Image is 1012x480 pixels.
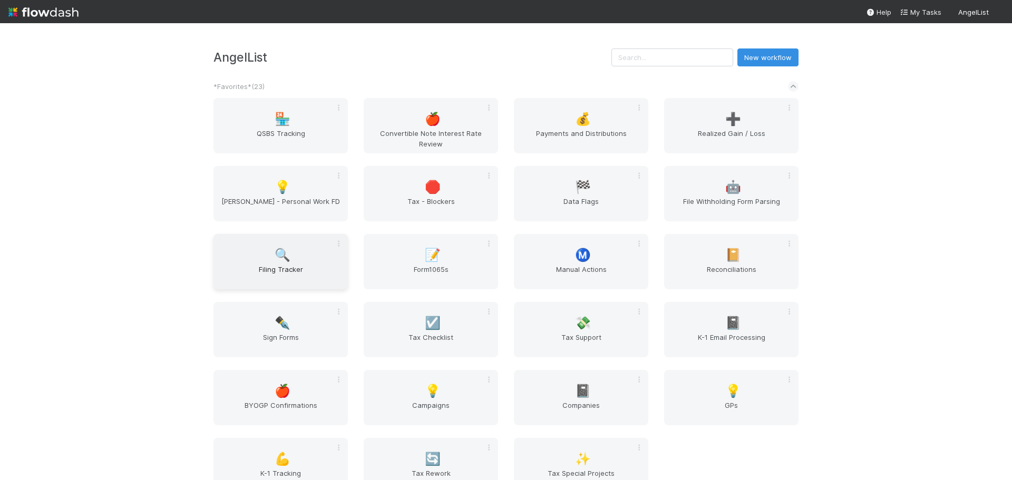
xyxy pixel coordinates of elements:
[664,234,799,289] a: 📔Reconciliations
[275,452,290,466] span: 💪
[368,332,494,353] span: Tax Checklist
[213,50,611,64] h3: AngelList
[664,166,799,221] a: 🤖File Withholding Form Parsing
[725,248,741,262] span: 📔
[218,332,344,353] span: Sign Forms
[958,8,989,16] span: AngelList
[364,98,498,153] a: 🍎Convertible Note Interest Rate Review
[213,370,348,425] a: 🍎BYOGP Confirmations
[425,248,441,262] span: 📝
[364,302,498,357] a: ☑️Tax Checklist
[275,248,290,262] span: 🔍
[668,400,794,421] span: GPs
[575,452,591,466] span: ✨
[518,196,644,217] span: Data Flags
[364,370,498,425] a: 💡Campaigns
[213,166,348,221] a: 💡[PERSON_NAME] - Personal Work FD
[275,112,290,126] span: 🏪
[368,196,494,217] span: Tax - Blockers
[611,48,733,66] input: Search...
[725,112,741,126] span: ➕
[668,128,794,149] span: Realized Gain / Loss
[575,316,591,330] span: 💸
[368,128,494,149] span: Convertible Note Interest Rate Review
[514,302,648,357] a: 💸Tax Support
[514,370,648,425] a: 📓Companies
[664,302,799,357] a: 📓K-1 Email Processing
[575,248,591,262] span: Ⓜ️
[218,264,344,285] span: Filing Tracker
[275,316,290,330] span: ✒️
[737,48,799,66] button: New workflow
[664,98,799,153] a: ➕Realized Gain / Loss
[575,180,591,194] span: 🏁
[518,400,644,421] span: Companies
[900,8,941,16] span: My Tasks
[368,264,494,285] span: Form1065s
[518,264,644,285] span: Manual Actions
[218,128,344,149] span: QSBS Tracking
[575,384,591,398] span: 📓
[425,316,441,330] span: ☑️
[425,112,441,126] span: 🍎
[866,7,891,17] div: Help
[514,166,648,221] a: 🏁Data Flags
[668,264,794,285] span: Reconciliations
[364,234,498,289] a: 📝Form1065s
[725,384,741,398] span: 💡
[213,82,265,91] span: *Favorites* ( 23 )
[725,180,741,194] span: 🤖
[668,196,794,217] span: File Withholding Form Parsing
[425,452,441,466] span: 🔄
[518,332,644,353] span: Tax Support
[275,180,290,194] span: 💡
[993,7,1004,18] img: avatar_37569647-1c78-4889-accf-88c08d42a236.png
[368,400,494,421] span: Campaigns
[213,98,348,153] a: 🏪QSBS Tracking
[213,302,348,357] a: ✒️Sign Forms
[514,234,648,289] a: Ⓜ️Manual Actions
[900,7,941,17] a: My Tasks
[725,316,741,330] span: 📓
[213,234,348,289] a: 🔍Filing Tracker
[575,112,591,126] span: 💰
[425,180,441,194] span: 🛑
[425,384,441,398] span: 💡
[364,166,498,221] a: 🛑Tax - Blockers
[275,384,290,398] span: 🍎
[8,3,79,21] img: logo-inverted-e16ddd16eac7371096b0.svg
[514,98,648,153] a: 💰Payments and Distributions
[218,400,344,421] span: BYOGP Confirmations
[518,128,644,149] span: Payments and Distributions
[664,370,799,425] a: 💡GPs
[668,332,794,353] span: K-1 Email Processing
[218,196,344,217] span: [PERSON_NAME] - Personal Work FD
